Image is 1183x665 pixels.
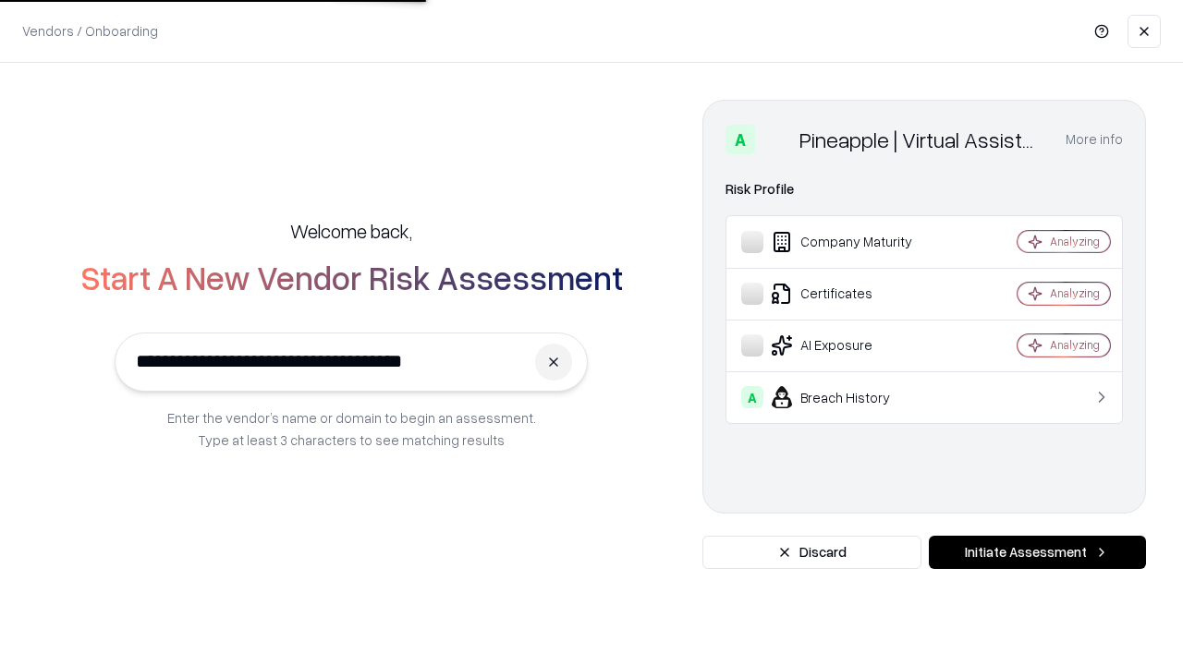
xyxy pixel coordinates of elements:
[741,386,763,408] div: A
[741,334,962,357] div: AI Exposure
[726,125,755,154] div: A
[799,125,1043,154] div: Pineapple | Virtual Assistant Agency
[726,178,1123,200] div: Risk Profile
[702,536,921,569] button: Discard
[741,283,962,305] div: Certificates
[167,406,536,451] p: Enter the vendor’s name or domain to begin an assessment. Type at least 3 characters to see match...
[1066,123,1123,156] button: More info
[762,125,792,154] img: Pineapple | Virtual Assistant Agency
[22,21,158,41] p: Vendors / Onboarding
[1050,285,1100,301] div: Analyzing
[80,259,623,296] h2: Start A New Vendor Risk Assessment
[1050,337,1100,353] div: Analyzing
[741,386,962,408] div: Breach History
[929,536,1146,569] button: Initiate Assessment
[1050,234,1100,249] div: Analyzing
[741,231,962,253] div: Company Maturity
[290,218,412,244] h5: Welcome back,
